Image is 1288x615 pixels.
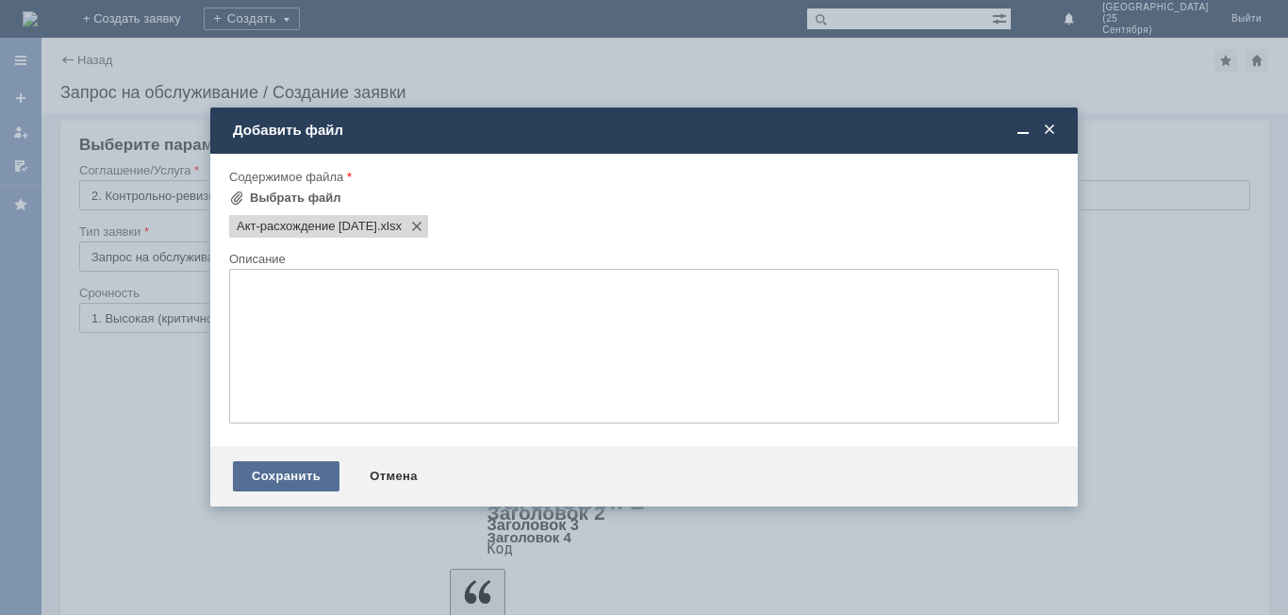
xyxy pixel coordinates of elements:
[1014,122,1032,139] span: Свернуть (Ctrl + M)
[229,171,1055,183] div: Содержимое файла
[8,8,275,38] div: Добрый вечер! Высылаем Вам Акт расхождения№ Т2-2221 от [DATE]:
[233,122,1059,139] div: Добавить файл
[8,53,275,98] div: Парфюм-гель для душа в МБК [PERSON_NAME] с поставкой не приходил.
[8,98,275,113] div: акт-расхождение во вложении.
[229,253,1055,265] div: Описание
[237,219,377,234] span: Акт-расхождение 28.08.2025.xlsx
[250,191,341,206] div: Выбрать файл
[1040,122,1059,139] span: Закрыть
[377,219,402,234] span: Акт-расхождение 28.08.2025.xlsx
[8,38,275,53] div: Подводка для глаз Излишек нет,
